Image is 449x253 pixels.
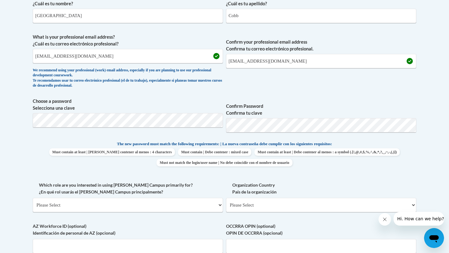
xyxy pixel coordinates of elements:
span: Must contain | Debe contener : mixed case [178,148,251,156]
span: Must not match the login/user name | No debe coincidir con el nombre de usuario [157,159,292,166]
label: Confirm Password Confirma tu clave [226,103,416,117]
label: Organization Country País de la organización [226,182,416,195]
label: What is your professional email address? ¿Cuál es tu correo electrónico profesional? [33,34,223,47]
label: Which role are you interested in using [PERSON_NAME] Campus primarily for? ¿En qué rol usarás el ... [33,182,223,195]
iframe: Message from company [393,212,444,226]
label: OCCRRA OPIN (optional) OPIN DE OCCRRA (opcional) [226,223,416,236]
span: The new password must match the following requirements: | La nueva contraseña debe cumplir con lo... [117,141,332,147]
input: Metadata input [33,9,223,23]
span: Must contain at least | Debe contener al menos : a symbol (.[!,@,#,$,%,^,&,*,?,_,~,-,(,)]) [254,148,400,156]
label: Choose a password Selecciona una clave [33,98,223,112]
input: Required [226,54,416,68]
iframe: Close message [379,213,391,226]
input: Metadata input [33,49,223,63]
span: Must contain at least | [PERSON_NAME] contener al menos : 4 characters [49,148,175,156]
label: Confirm your professional email address Confirma tu correo electrónico profesional. [226,39,416,52]
iframe: Button to launch messaging window [424,228,444,248]
input: Metadata input [226,9,416,23]
label: AZ Workforce ID (optional) Identificación de personal de AZ (opcional) [33,223,223,236]
div: We recommend using your professional (work) email address, especially if you are planning to use ... [33,68,223,88]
